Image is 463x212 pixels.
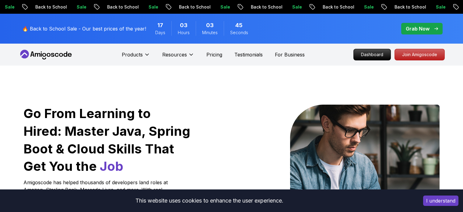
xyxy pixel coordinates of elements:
span: Minutes [202,30,218,36]
span: 45 Seconds [235,21,243,30]
p: Sale [213,4,233,10]
h1: Go From Learning to Hired: Master Java, Spring Boot & Cloud Skills That Get You the [23,105,191,175]
p: Dashboard [354,49,391,60]
span: 3 Hours [180,21,188,30]
p: Back to School [387,4,429,10]
p: Back to School [315,4,357,10]
a: Pricing [206,51,222,58]
p: Back to School [28,4,69,10]
a: Testimonials [234,51,263,58]
p: 🔥 Back to School Sale - Our best prices of the year! [22,25,146,32]
p: Sale [285,4,304,10]
a: Join Amigoscode [395,49,445,60]
button: Resources [162,51,194,63]
p: Resources [162,51,187,58]
p: Sale [357,4,376,10]
span: 3 Minutes [206,21,214,30]
p: Sale [429,4,448,10]
p: Sale [69,4,89,10]
a: Dashboard [353,49,391,60]
span: Job [100,158,123,174]
p: Back to School [244,4,285,10]
a: For Business [275,51,305,58]
span: Days [155,30,165,36]
p: Grab Now [406,25,430,32]
p: Amigoscode has helped thousands of developers land roles at Amazon, Starling Bank, Mercado Livre,... [23,179,170,208]
div: This website uses cookies to enhance the user experience. [5,194,414,207]
p: Back to School [172,4,213,10]
span: Seconds [230,30,248,36]
p: Products [122,51,143,58]
p: Back to School [100,4,141,10]
button: Products [122,51,150,63]
span: 17 Days [157,21,163,30]
button: Accept cookies [423,196,458,206]
span: Hours [178,30,190,36]
p: Sale [141,4,161,10]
